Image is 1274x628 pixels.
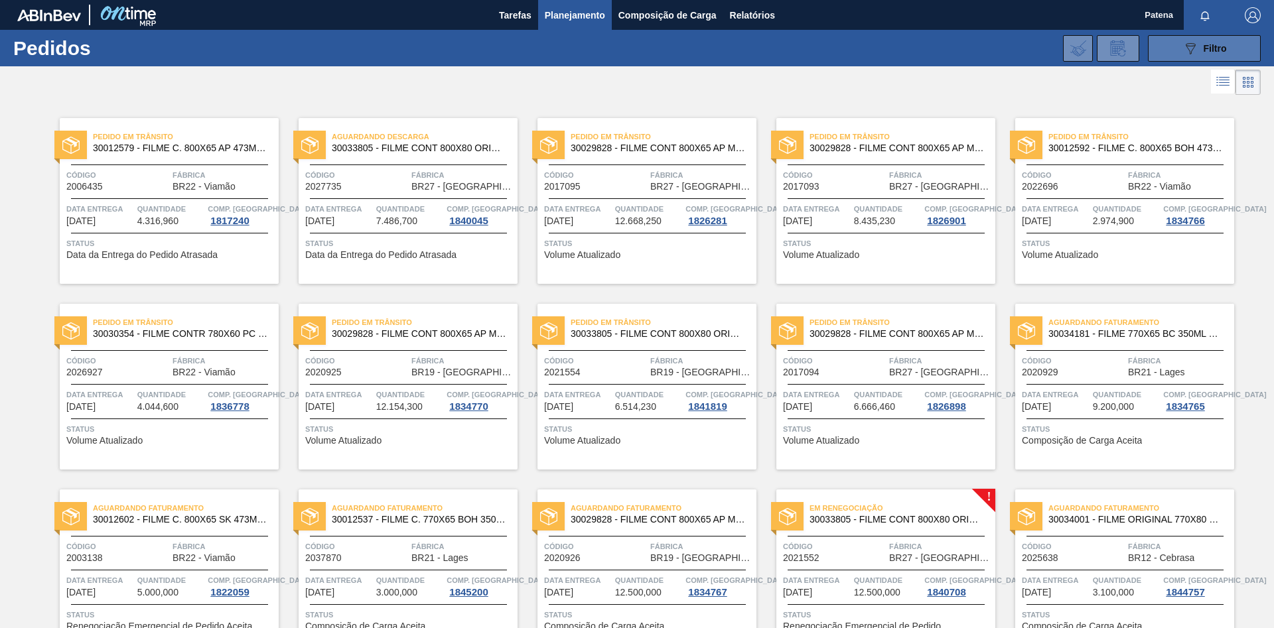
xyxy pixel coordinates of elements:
[66,574,134,587] span: Data entrega
[411,168,514,182] span: Fábrica
[854,402,895,412] span: 6.666,460
[540,137,557,154] img: status
[779,137,796,154] img: status
[571,143,746,153] span: 30029828 - FILME CONT 800X65 AP MP 473 C12 429
[332,501,518,515] span: Aguardando Faturamento
[301,322,318,340] img: status
[810,515,985,525] span: 30033805 - FILME CONT 800X80 ORIG 473 MP C12 429
[924,388,1027,401] span: Comp. Carga
[305,354,408,367] span: Código
[783,388,851,401] span: Data entrega
[1128,367,1185,377] span: BR21 - Lages
[1022,608,1231,621] span: Status
[1211,70,1236,95] div: Visão em Lista
[66,250,218,260] span: Data da Entrega do Pedido Atrasada
[447,401,490,412] div: 1834770
[66,422,275,436] span: Status
[447,202,514,226] a: Comp. [GEOGRAPHIC_DATA]1840045
[66,540,169,553] span: Código
[137,202,205,216] span: Quantidade
[1022,574,1090,587] span: Data entrega
[332,316,518,329] span: Pedido em Trânsito
[783,402,812,412] span: 27/09/2025
[305,540,408,553] span: Código
[279,304,518,470] a: statusPedido em Trânsito30029828 - FILME CONT 800X65 AP MP 473 C12 429Código2020925FábricaBR19 - ...
[1163,401,1207,412] div: 1834765
[305,367,342,377] span: 2020925
[376,402,423,412] span: 12.154,300
[208,202,311,216] span: Comp. Carga
[544,402,573,412] span: 26/09/2025
[783,574,851,587] span: Data entrega
[685,388,788,401] span: Comp. Carga
[66,202,134,216] span: Data entrega
[66,388,134,401] span: Data entrega
[1204,43,1227,54] span: Filtro
[1048,501,1234,515] span: Aguardando Faturamento
[544,540,647,553] span: Código
[889,182,992,192] span: BR27 - Nova Minas
[615,388,683,401] span: Quantidade
[447,216,490,226] div: 1840045
[756,304,995,470] a: statusPedido em Trânsito30029828 - FILME CONT 800X65 AP MP 473 C12 429Código2017094FábricaBR27 - ...
[173,354,275,367] span: Fábrica
[93,130,279,143] span: Pedido em Trânsito
[1093,216,1134,226] span: 2.974,900
[685,574,788,587] span: Comp. Carga
[1022,237,1231,250] span: Status
[889,168,992,182] span: Fábrica
[1245,7,1261,23] img: Logout
[1163,574,1231,597] a: Comp. [GEOGRAPHIC_DATA]1844757
[544,182,581,192] span: 2017095
[924,587,968,597] div: 1840708
[615,216,662,226] span: 12.668,250
[854,216,895,226] span: 8.435,230
[1163,587,1207,597] div: 1844757
[854,202,922,216] span: Quantidade
[279,118,518,284] a: statusAguardando Descarga30033805 - FILME CONT 800X80 ORIG 473 MP C12 429Código2027735FábricaBR27...
[447,388,514,412] a: Comp. [GEOGRAPHIC_DATA]1834770
[1022,553,1058,563] span: 2025638
[783,588,812,597] span: 13/10/2025
[544,216,573,226] span: 23/09/2025
[810,501,995,515] span: Em renegociação
[924,574,1027,587] span: Comp. Carga
[544,553,581,563] span: 2020926
[208,388,311,401] span: Comp. Carga
[411,182,514,192] span: BR27 - Nova Minas
[730,7,775,23] span: Relatórios
[40,304,279,470] a: statusPedido em Trânsito30030354 - FILME CONTR 780X60 PC LT350 NIV24Código2026927FábricaBR22 - Vi...
[1022,168,1125,182] span: Código
[685,388,753,412] a: Comp. [GEOGRAPHIC_DATA]1841819
[62,322,80,340] img: status
[305,553,342,563] span: 2037870
[889,367,992,377] span: BR27 - Nova Minas
[1093,588,1134,597] span: 3.100,000
[66,608,275,621] span: Status
[1022,216,1051,226] span: 25/09/2025
[1022,540,1125,553] span: Código
[924,216,968,226] div: 1826901
[447,202,549,216] span: Comp. Carga
[208,202,275,226] a: Comp. [GEOGRAPHIC_DATA]1817240
[305,202,373,216] span: Data entrega
[1093,388,1161,401] span: Quantidade
[208,587,251,597] div: 1822059
[783,553,819,563] span: 2021552
[924,388,992,412] a: Comp. [GEOGRAPHIC_DATA]1826898
[1018,508,1035,525] img: status
[854,588,900,597] span: 12.500,000
[854,574,922,587] span: Quantidade
[544,388,612,401] span: Data entrega
[208,388,275,412] a: Comp. [GEOGRAPHIC_DATA]1836778
[810,329,985,339] span: 30029828 - FILME CONT 800X65 AP MP 473 C12 429
[783,367,819,377] span: 2017094
[544,367,581,377] span: 2021554
[173,553,236,563] span: BR22 - Viamão
[685,587,729,597] div: 1834767
[783,354,886,367] span: Código
[783,237,992,250] span: Status
[540,322,557,340] img: status
[411,553,468,563] span: BR21 - Lages
[1022,182,1058,192] span: 2022696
